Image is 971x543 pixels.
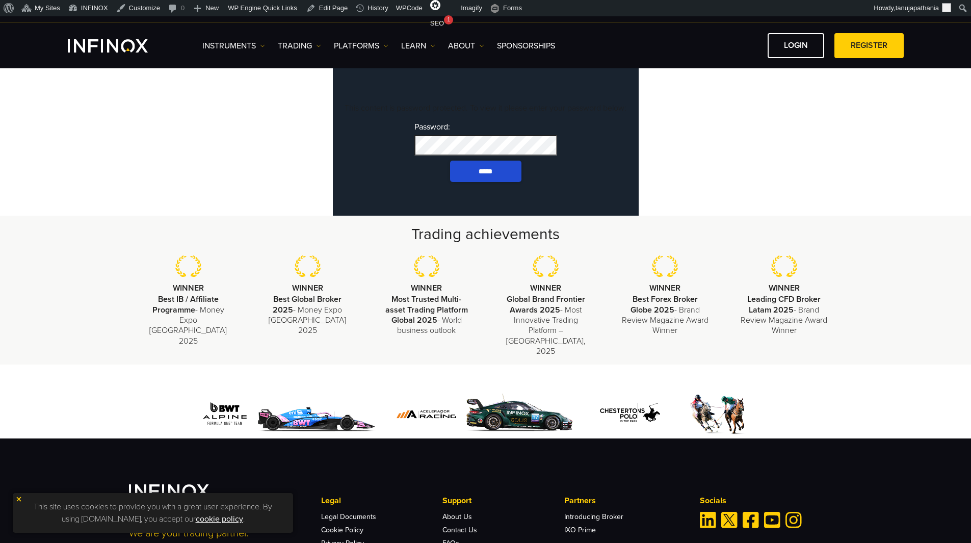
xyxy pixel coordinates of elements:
[564,495,686,507] p: Partners
[414,135,557,156] input: Password:
[321,526,363,534] a: Cookie Policy
[334,40,388,52] a: PLATFORMS
[530,283,561,293] strong: WINNER
[743,512,759,528] a: Facebook
[721,512,738,528] a: Twitter
[502,294,590,356] p: - Most Innovative Trading Platform – [GEOGRAPHIC_DATA], 2025
[497,40,555,52] a: SPONSORSHIPS
[764,512,780,528] a: Youtube
[442,512,472,521] a: About Us
[769,283,800,293] strong: WINNER
[411,283,442,293] strong: WINNER
[152,294,219,315] strong: Best IB / Affiliate Programme
[385,294,468,325] strong: Most Trusted Multi-asset Trading Platform Global 2025
[68,39,172,53] a: INFINOX Logo
[444,15,453,24] div: 1
[896,4,939,12] span: tanujapathania
[507,294,585,315] strong: Global Brand Frontier Awards 2025
[834,33,904,58] a: REGISTER
[273,294,342,315] strong: Best Global Broker 2025
[278,40,321,52] a: TRADING
[448,40,484,52] a: ABOUT
[747,294,821,315] strong: Leading CFD Broker Latam 2025
[401,40,435,52] a: Learn
[564,526,596,534] a: IXO Prime
[768,33,824,58] a: LOGIN
[321,512,376,521] a: Legal Documents
[15,496,22,503] img: yellow close icon
[263,294,352,335] p: - Money Expo [GEOGRAPHIC_DATA] 2025
[343,102,628,114] p: This content is password protected. To view it please enter your password below:
[414,122,557,156] label: Password:
[321,495,442,507] p: Legal
[18,498,288,528] p: This site uses cookies to provide you with a great user experience. By using [DOMAIN_NAME], you a...
[382,294,471,335] p: - World business outlook
[564,512,623,521] a: Introducing Broker
[785,512,802,528] a: Instagram
[621,294,710,335] p: - Brand Review Magazine Award Winner
[740,294,828,335] p: - Brand Review Magazine Award Winner
[292,283,323,293] strong: WINNER
[202,40,265,52] a: Instruments
[700,512,716,528] a: Linkedin
[144,294,233,346] p: - Money Expo [GEOGRAPHIC_DATA] 2025
[649,283,680,293] strong: WINNER
[129,224,843,245] h2: Trading achievements
[442,526,477,534] a: Contact Us
[430,19,444,27] span: SEO
[173,283,204,293] strong: WINNER
[700,495,843,507] p: Socials
[631,294,698,315] strong: Best Forex Broker Globe 2025
[196,514,243,524] a: cookie policy
[442,495,564,507] p: Support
